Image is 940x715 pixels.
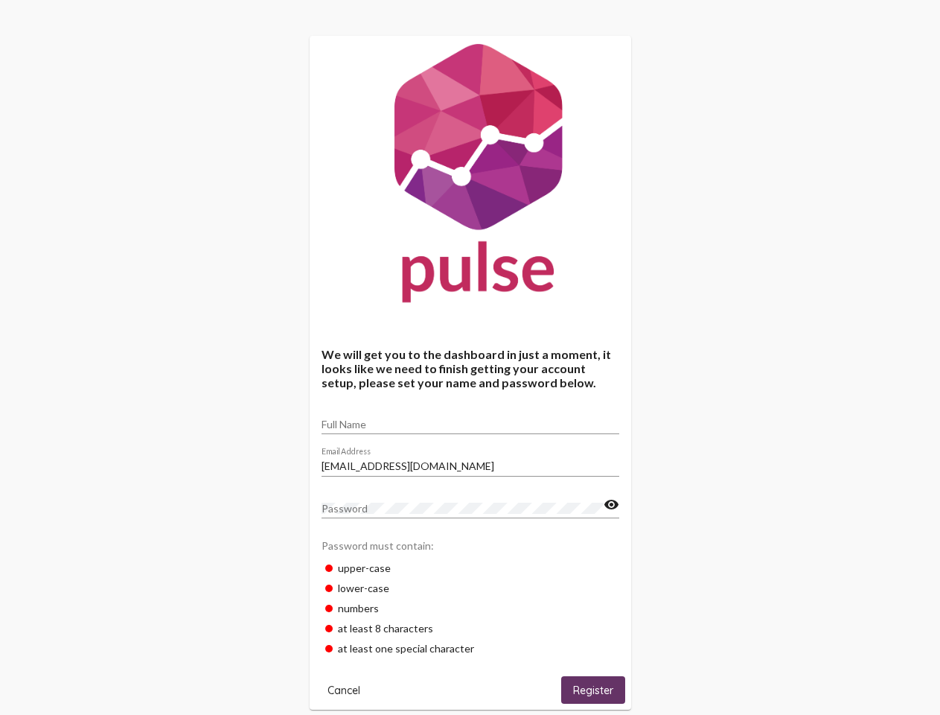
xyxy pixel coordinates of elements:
[322,578,619,598] div: lower-case
[310,36,631,317] img: Pulse For Good Logo
[327,684,360,697] span: Cancel
[322,598,619,618] div: numbers
[322,558,619,578] div: upper-case
[604,496,619,514] mat-icon: visibility
[322,532,619,558] div: Password must contain:
[316,676,372,704] button: Cancel
[322,638,619,658] div: at least one special character
[573,684,613,697] span: Register
[561,676,625,704] button: Register
[322,618,619,638] div: at least 8 characters
[322,347,619,390] h4: We will get you to the dashboard in just a moment, it looks like we need to finish getting your a...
